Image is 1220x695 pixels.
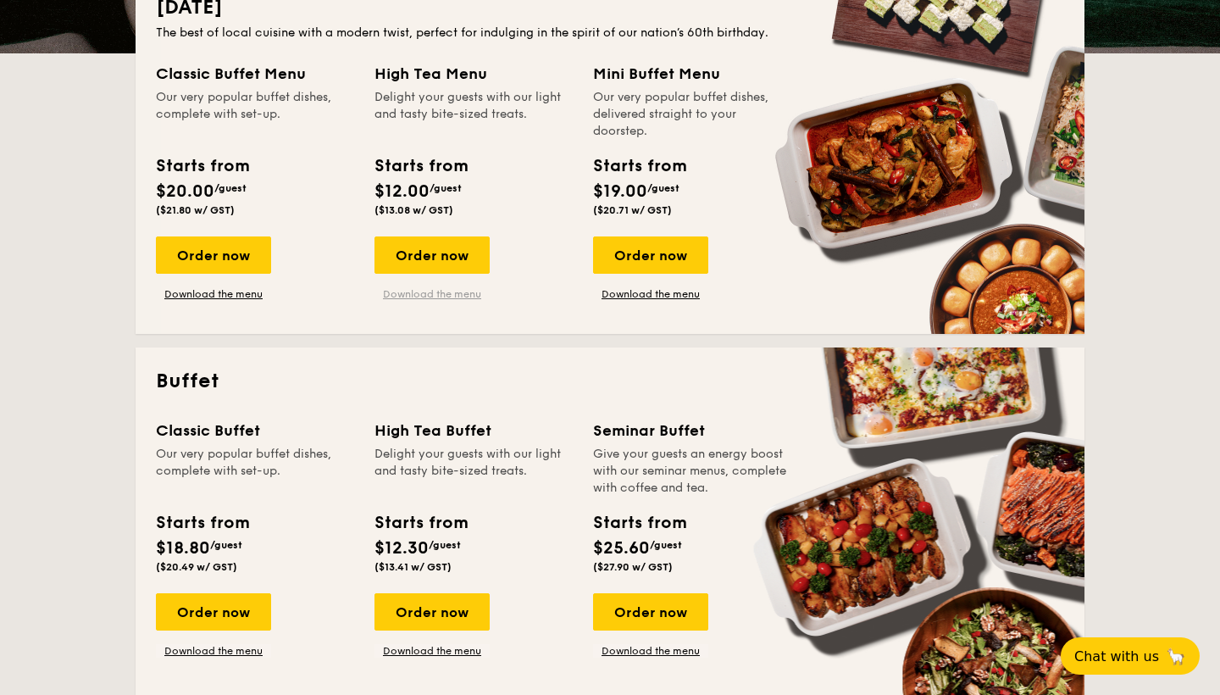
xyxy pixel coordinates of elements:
div: Order now [156,236,271,274]
div: High Tea Menu [374,62,573,86]
span: /guest [430,182,462,194]
div: High Tea Buffet [374,419,573,442]
a: Download the menu [593,287,708,301]
div: Mini Buffet Menu [593,62,791,86]
a: Download the menu [593,644,708,658]
span: /guest [429,539,461,551]
span: ($27.90 w/ GST) [593,561,673,573]
div: Classic Buffet [156,419,354,442]
span: $20.00 [156,181,214,202]
div: Starts from [374,153,467,179]
div: Starts from [593,153,685,179]
span: ($13.41 w/ GST) [374,561,452,573]
span: Chat with us [1074,648,1159,664]
div: Delight your guests with our light and tasty bite-sized treats. [374,446,573,497]
button: Chat with us🦙 [1061,637,1200,675]
span: 🦙 [1166,647,1186,666]
a: Download the menu [374,644,490,658]
span: ($21.80 w/ GST) [156,204,235,216]
div: Our very popular buffet dishes, delivered straight to your doorstep. [593,89,791,140]
div: Order now [374,593,490,631]
div: Order now [593,593,708,631]
span: $19.00 [593,181,647,202]
div: Give your guests an energy boost with our seminar menus, complete with coffee and tea. [593,446,791,497]
span: $18.80 [156,538,210,559]
div: Classic Buffet Menu [156,62,354,86]
div: Our very popular buffet dishes, complete with set-up. [156,89,354,140]
div: Starts from [156,153,248,179]
span: /guest [214,182,247,194]
div: Order now [593,236,708,274]
span: $25.60 [593,538,650,559]
div: Order now [374,236,490,274]
span: ($20.49 w/ GST) [156,561,237,573]
a: Download the menu [156,287,271,301]
div: Delight your guests with our light and tasty bite-sized treats. [374,89,573,140]
span: ($13.08 w/ GST) [374,204,453,216]
h2: Buffet [156,368,1064,395]
span: ($20.71 w/ GST) [593,204,672,216]
a: Download the menu [374,287,490,301]
a: Download the menu [156,644,271,658]
div: The best of local cuisine with a modern twist, perfect for indulging in the spirit of our nation’... [156,25,1064,42]
div: Our very popular buffet dishes, complete with set-up. [156,446,354,497]
span: /guest [210,539,242,551]
span: $12.00 [374,181,430,202]
div: Starts from [593,510,685,536]
div: Seminar Buffet [593,419,791,442]
div: Starts from [374,510,467,536]
div: Starts from [156,510,248,536]
span: /guest [647,182,679,194]
span: /guest [650,539,682,551]
div: Order now [156,593,271,631]
span: $12.30 [374,538,429,559]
